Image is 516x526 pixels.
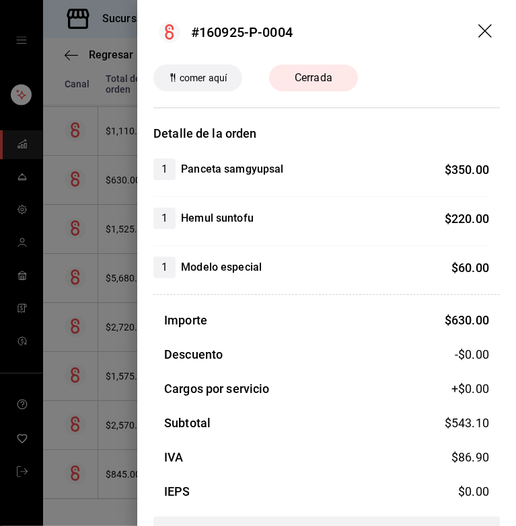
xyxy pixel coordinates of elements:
h3: Cargos por servicio [164,380,270,398]
h3: IVA [164,448,183,466]
h3: Detalle de la orden [153,124,500,142]
span: 1 [153,259,176,275]
span: $ 0.00 [458,484,489,498]
span: Cerrada [287,70,340,86]
span: $ 86.90 [451,450,489,464]
span: 1 [153,161,176,177]
span: comer aquí [174,71,232,85]
span: $ 350.00 [445,163,489,177]
span: $ 543.10 [445,416,489,430]
div: #160925-P-0004 [191,22,293,42]
span: $ 220.00 [445,212,489,226]
span: -$0.00 [455,345,489,363]
h4: Hemul suntofu [181,210,254,226]
span: $ 60.00 [451,261,489,275]
h4: Panceta samgyupsal [181,161,283,177]
h3: IEPS [164,482,190,500]
h3: Importe [164,311,207,329]
h3: Subtotal [164,414,211,432]
span: 1 [153,210,176,226]
span: $ 630.00 [445,313,489,327]
h4: Modelo especial [181,259,262,275]
font: 0.00 [465,382,489,396]
button: arrastrar [478,24,494,40]
span: +$ [451,380,489,398]
h3: Descuento [164,345,223,363]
